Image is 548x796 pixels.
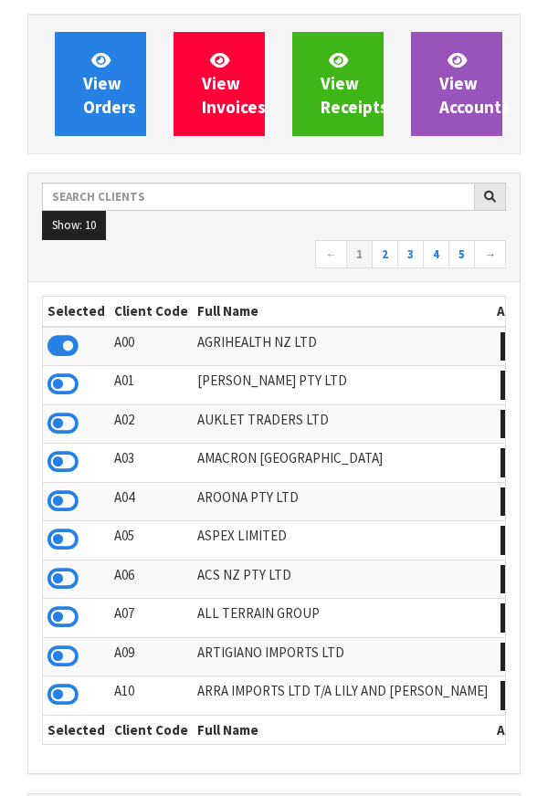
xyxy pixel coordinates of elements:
span: View Accounts [439,49,510,118]
a: → [474,240,506,269]
a: ← [315,240,347,269]
span: View Orders [83,49,136,118]
td: ALL TERRAIN GROUP [193,599,492,638]
a: 3 [397,240,424,269]
td: A10 [110,676,193,716]
td: A06 [110,560,193,599]
nav: Page navigation [42,240,506,272]
th: Full Name [193,715,492,744]
td: AROONA PTY LTD [193,482,492,521]
td: ACS NZ PTY LTD [193,560,492,599]
td: ASPEX LIMITED [193,521,492,560]
a: ViewReceipts [292,32,384,136]
th: Client Code [110,297,193,326]
span: View Receipts [321,49,388,118]
a: ViewOrders [55,32,146,136]
td: A05 [110,521,193,560]
td: A04 [110,482,193,521]
a: ViewAccounts [411,32,502,136]
td: AUKLET TRADERS LTD [193,404,492,444]
td: A00 [110,327,193,366]
th: Selected [43,715,110,744]
td: A09 [110,637,193,676]
td: A07 [110,599,193,638]
button: Show: 10 [42,211,106,240]
a: ViewInvoices [174,32,265,136]
a: 4 [423,240,449,269]
td: AGRIHEALTH NZ LTD [193,327,492,366]
td: A01 [110,366,193,405]
th: Client Code [110,715,193,744]
th: Selected [43,297,110,326]
th: Full Name [193,297,492,326]
th: Action [492,715,543,744]
span: View Invoices [202,49,266,118]
input: Search clients [42,183,475,211]
a: 1 [346,240,373,269]
td: ARTIGIANO IMPORTS LTD [193,637,492,676]
a: 2 [372,240,398,269]
td: [PERSON_NAME] PTY LTD [193,366,492,405]
td: A02 [110,404,193,444]
a: 5 [448,240,475,269]
td: AMACRON [GEOGRAPHIC_DATA] [193,444,492,483]
td: ARRA IMPORTS LTD T/A LILY AND [PERSON_NAME] [193,676,492,716]
td: A03 [110,444,193,483]
th: Action [492,297,543,326]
